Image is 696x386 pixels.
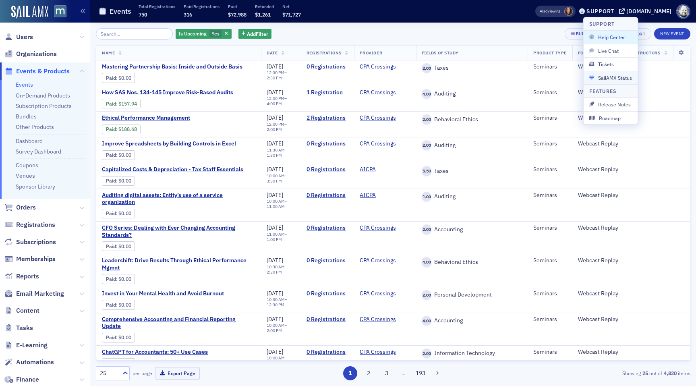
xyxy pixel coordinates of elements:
[565,28,613,39] button: Bulk Actions
[360,89,396,96] a: CPA Crossings
[102,99,141,108] div: Paid: 1 - $15794
[267,355,285,361] time: 10:00 AM
[589,20,615,27] h4: Support
[578,63,618,71] div: Webcast Replay
[422,290,432,300] span: 2.00
[282,4,301,9] p: Net
[533,349,566,356] div: Seminars
[578,140,618,147] div: Webcast Replay
[414,366,428,380] button: 193
[431,142,456,149] span: Auditing
[102,224,255,239] span: CFO Series: Dealing with Ever Changing Accounting Standards?
[267,224,283,231] span: [DATE]
[584,57,638,71] button: Tickets
[422,224,432,235] span: 2.00
[578,316,618,323] div: Webcast Replay
[4,289,64,298] a: Email Marketing
[118,75,131,81] span: $0.00
[118,243,131,249] span: $0.00
[16,203,36,212] span: Orders
[654,28,690,39] button: New Event
[267,63,283,70] span: [DATE]
[16,272,39,281] span: Reports
[106,152,118,158] span: :
[589,74,632,81] span: SailAMX Status
[267,348,283,355] span: [DATE]
[118,101,137,107] span: $157.94
[102,166,243,173] span: Capitalized Costs & Depreciation - Tax Staff Essentials
[106,75,118,81] span: :
[16,172,35,179] a: Venues
[431,168,449,175] span: Taxes
[102,290,237,297] a: Invest in Your Mental Health and Avoid Burnout
[589,87,617,95] h4: Features
[106,334,118,340] span: :
[106,276,116,282] a: Paid
[619,8,674,14] button: [DOMAIN_NAME]
[578,192,618,199] div: Webcast Replay
[267,199,295,209] div: –
[16,255,56,264] span: Memberships
[102,358,135,368] div: Paid: 1 - $0
[267,127,282,132] time: 2:00 PM
[102,89,237,96] span: How SAS Nos. 134-145 Improve Risk-Based Audits
[422,166,432,176] span: 5.50
[589,33,632,41] span: Help Center
[16,67,70,76] span: Events & Products
[267,237,282,242] time: 1:00 PM
[106,210,118,216] span: :
[540,8,560,14] span: Viewing
[307,140,348,147] a: 0 Registrations
[584,44,638,57] button: Live Chat
[307,192,348,199] a: 0 Registrations
[307,50,342,56] span: Registrations
[267,297,285,302] time: 10:30 AM
[422,63,432,73] span: 2.00
[422,192,432,202] span: 1.00
[641,369,649,377] strong: 25
[360,140,410,147] span: CPA Crossings
[267,198,285,204] time: 10:00 AM
[16,50,57,58] span: Organizations
[16,375,39,384] span: Finance
[533,63,566,71] div: Seminars
[267,121,284,127] time: 12:00 PM
[16,306,39,315] span: Content
[106,126,116,132] a: Paid
[106,302,118,308] span: :
[422,50,459,56] span: Fields Of Study
[102,140,237,147] a: Improve Spreadsheets by Building Controls in Excel
[584,98,638,111] button: Release Notes
[360,192,376,199] a: AICPA
[16,220,55,229] span: Registrations
[118,334,131,340] span: $0.00
[102,274,135,284] div: Paid: 0 - $0
[282,11,301,18] span: $71,727
[307,316,348,323] a: 0 Registrations
[255,4,274,9] p: Refunded
[102,125,141,134] div: Paid: 2 - $18868
[584,31,638,44] button: Help Center
[16,102,72,110] a: Subscription Products
[578,257,618,264] div: Webcast Replay
[307,166,348,173] a: 0 Registrations
[267,322,285,328] time: 10:00 AM
[102,63,242,71] span: Mastering Partnership Basis: Inside and Outside Basis
[360,290,410,297] span: CPA Crossings
[16,92,70,99] a: On-Demand Products
[102,316,255,330] a: Comprehensive Accounting and Financial Reporting Update
[267,70,295,81] div: –
[360,50,382,56] span: Provider
[102,257,255,271] span: Leadershift: Drive Results Through Ethical Performance Mgmnt
[360,316,396,323] a: CPA Crossings
[4,272,39,281] a: Reports
[431,193,456,200] span: Auditing
[102,192,255,206] a: Auditing digital assets: Entity’s use of a service organization
[267,315,283,323] span: [DATE]
[431,90,456,98] span: Auditing
[533,114,566,122] div: Seminars
[100,369,118,378] div: 25
[267,75,282,81] time: 2:30 PM
[267,231,285,237] time: 11:00 AM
